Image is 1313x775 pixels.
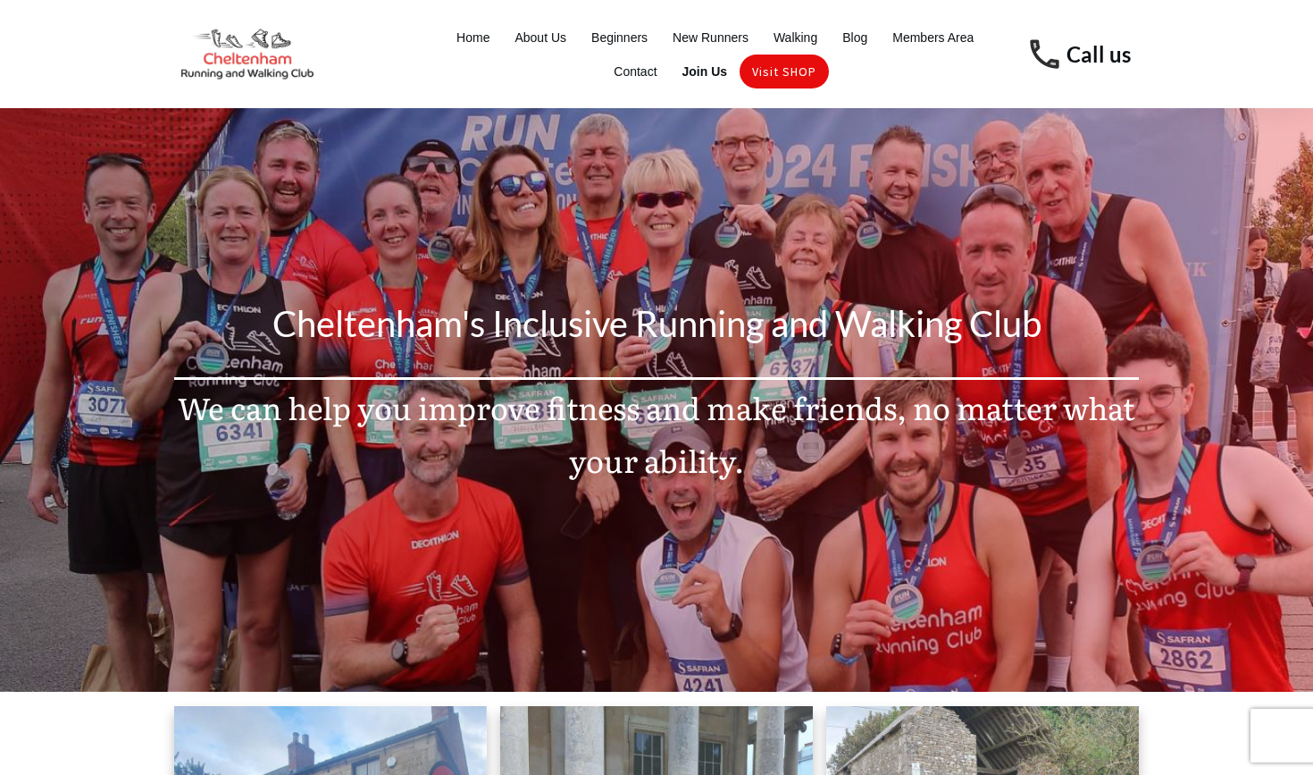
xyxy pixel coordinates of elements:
[1066,41,1131,67] a: Call us
[591,25,648,50] a: Beginners
[842,25,867,50] a: Blog
[774,25,817,50] a: Walking
[752,59,816,84] a: Visit SHOP
[514,25,566,50] a: About Us
[892,25,974,50] a: Members Area
[614,59,656,84] a: Contact
[174,25,321,83] img: Cheltenham Running and Walking Club Logo
[175,292,1138,376] p: Cheltenham's Inclusive Running and Walking Club
[456,25,489,50] a: Home
[175,381,1138,509] p: We can help you improve fitness and make friends, no matter what your ability.
[673,25,748,50] a: New Runners
[682,59,728,84] a: Join Us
